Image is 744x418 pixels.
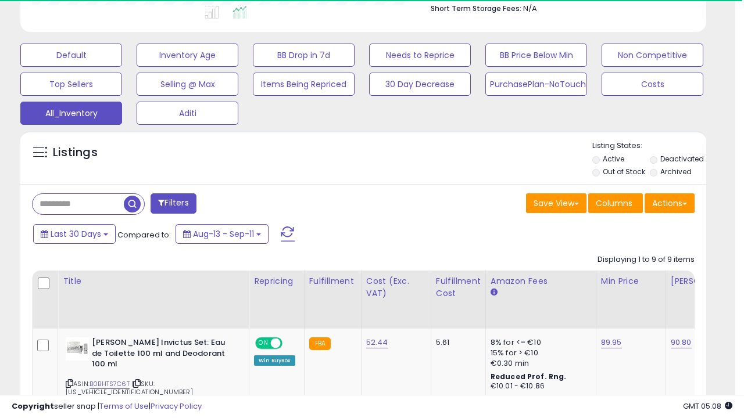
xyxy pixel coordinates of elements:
[602,44,703,67] button: Non Competitive
[603,167,645,176] label: Out of Stock
[90,379,130,389] a: B0BHTS7C6T
[671,275,740,287] div: [PERSON_NAME]
[99,401,149,412] a: Terms of Use
[92,337,233,373] b: [PERSON_NAME] Invictus Set: Eau de Toilette 100 ml and Deodorant 100 ml
[366,337,388,348] a: 52.44
[176,224,269,244] button: Aug-13 - Sep-11
[671,337,692,348] a: 90.80
[20,73,122,96] button: Top Sellers
[485,44,587,67] button: BB Price Below Min
[660,154,704,164] label: Deactivated
[66,337,240,410] div: ASIN:
[137,102,238,125] button: Aditi
[66,379,193,397] span: | SKU: [US_VEHICLE_IDENTIFICATION_NUMBER]
[254,355,295,366] div: Win BuyBox
[369,73,471,96] button: 30 Day Decrease
[491,381,587,391] div: €10.01 - €10.86
[12,401,54,412] strong: Copyright
[491,372,567,381] b: Reduced Prof. Rng.
[366,275,426,300] div: Cost (Exc. VAT)
[526,193,586,213] button: Save View
[281,338,299,348] span: OFF
[369,44,471,67] button: Needs to Reprice
[137,44,238,67] button: Inventory Age
[53,145,98,161] h5: Listings
[436,275,481,300] div: Fulfillment Cost
[436,337,477,348] div: 5.61
[491,287,498,298] small: Amazon Fees.
[645,193,695,213] button: Actions
[33,224,116,244] button: Last 30 Days
[491,275,591,287] div: Amazon Fees
[253,73,355,96] button: Items Being Repriced
[491,337,587,348] div: 8% for <= €10
[485,73,587,96] button: PurchasePlan-NoTouch
[309,337,331,350] small: FBA
[592,140,706,152] p: Listing States:
[588,193,643,213] button: Columns
[596,197,632,209] span: Columns
[660,167,692,176] label: Archived
[491,348,587,358] div: 15% for > €10
[117,229,171,240] span: Compared to:
[66,337,89,361] img: 41SHpQeEb7L._SL40_.jpg
[603,154,624,164] label: Active
[63,275,244,287] div: Title
[253,44,355,67] button: BB Drop in 7d
[193,228,254,240] span: Aug-13 - Sep-11
[151,401,202,412] a: Privacy Policy
[602,73,703,96] button: Costs
[256,338,271,348] span: ON
[491,358,587,369] div: €0.30 min
[683,401,732,412] span: 2025-10-12 05:08 GMT
[601,337,622,348] a: 89.95
[12,401,202,412] div: seller snap | |
[151,193,196,214] button: Filters
[20,102,122,125] button: All_Inventory
[601,275,661,287] div: Min Price
[20,44,122,67] button: Default
[51,228,101,240] span: Last 30 Days
[598,254,695,265] div: Displaying 1 to 9 of 9 items
[309,275,356,287] div: Fulfillment
[137,73,238,96] button: Selling @ Max
[254,275,299,287] div: Repricing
